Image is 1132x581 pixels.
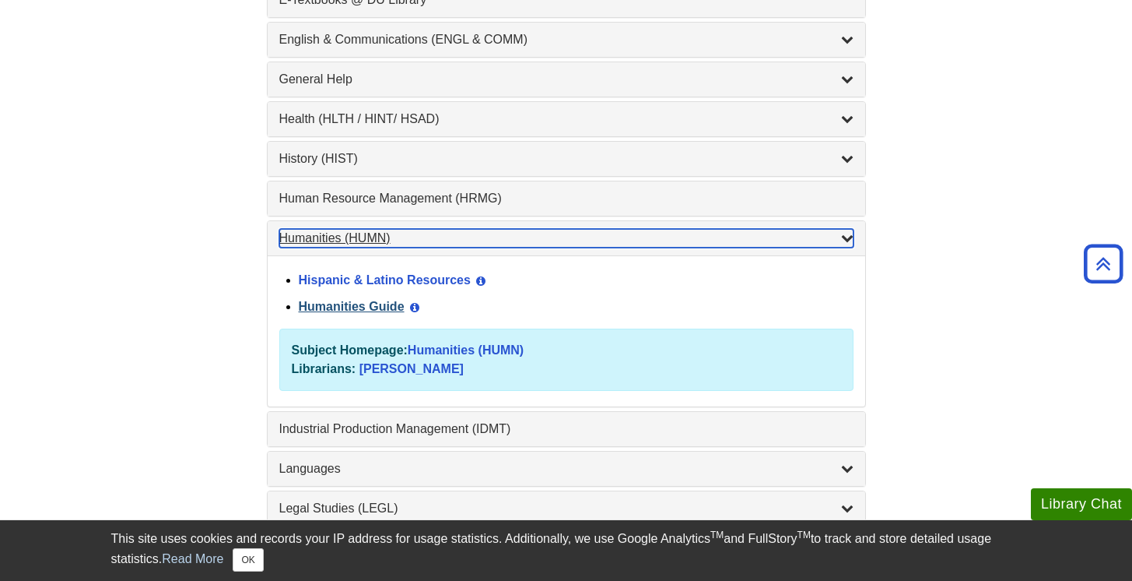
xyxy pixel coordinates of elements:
[292,362,356,375] strong: Librarians:
[279,499,853,518] a: Legal Studies (LEGL)
[299,300,405,313] a: Humanities Guide
[111,530,1022,572] div: This site uses cookies and records your IP address for usage statistics. Additionally, we use Goo...
[279,420,853,438] a: Industrial Production Management (IDMT)
[268,255,865,407] div: Humanities (HUMN)
[279,30,853,49] a: English & Communications (ENGL & COMM)
[279,460,853,478] a: Languages
[233,548,263,572] button: Close
[279,189,853,208] a: Human Resource Management (HRMG)
[797,530,811,541] sup: TM
[1078,253,1128,274] a: Back to Top
[1031,488,1132,520] button: Library Chat
[359,362,464,375] a: [PERSON_NAME]
[279,150,853,168] a: History (HIST)
[162,552,223,565] a: Read More
[279,229,853,248] a: Humanities (HUMN)
[292,343,408,357] strong: Subject Homepage:
[279,70,853,89] a: General Help
[408,343,524,357] a: Humanities (HUMN)
[299,273,471,287] a: Hispanic & Latino Resources
[710,530,724,541] sup: TM
[279,110,853,129] a: Health (HLTH / HINT/ HSAD)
